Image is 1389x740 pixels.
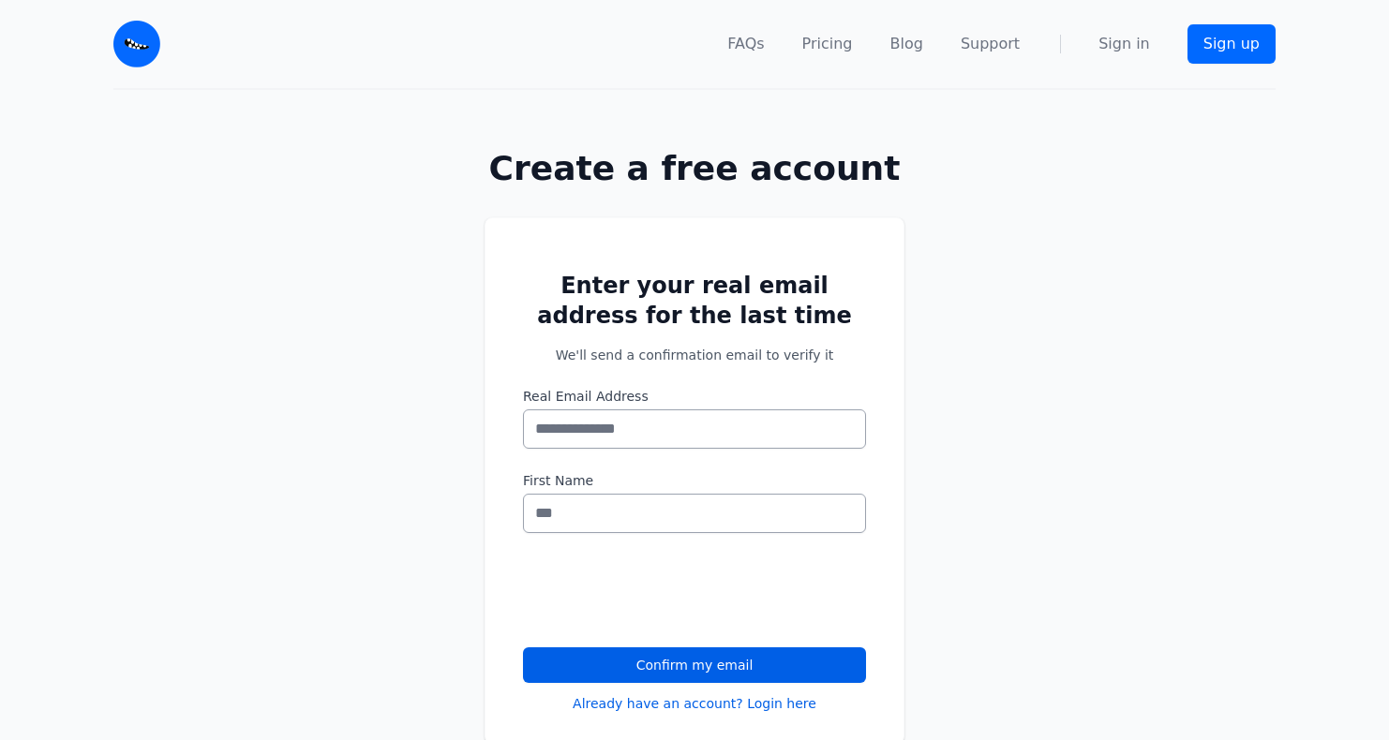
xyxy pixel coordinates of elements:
[113,21,160,67] img: Email Monster
[523,555,808,629] iframe: reCAPTCHA
[523,346,866,364] p: We'll send a confirmation email to verify it
[1098,33,1150,55] a: Sign in
[961,33,1020,55] a: Support
[523,271,866,331] h2: Enter your real email address for the last time
[802,33,853,55] a: Pricing
[890,33,923,55] a: Blog
[573,694,816,713] a: Already have an account? Login here
[523,471,866,490] label: First Name
[1187,24,1276,64] a: Sign up
[727,33,764,55] a: FAQs
[523,647,866,683] button: Confirm my email
[523,387,866,406] label: Real Email Address
[425,150,964,187] h1: Create a free account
